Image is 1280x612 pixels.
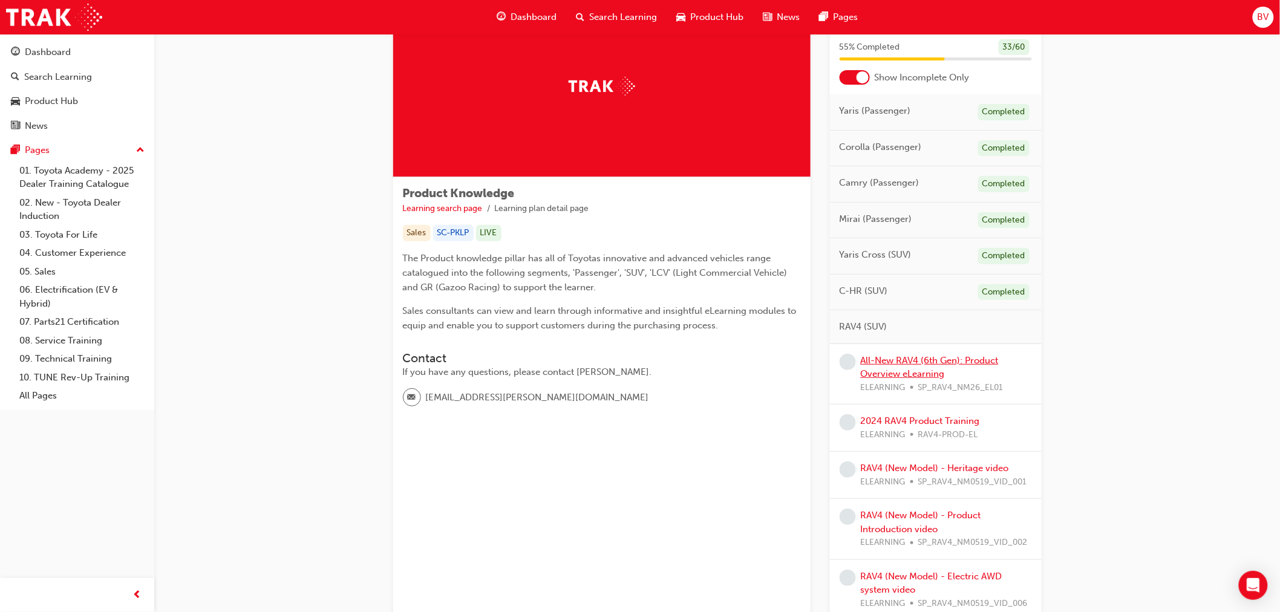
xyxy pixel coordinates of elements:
span: learningRecordVerb_NONE-icon [840,570,856,586]
span: search-icon [11,72,19,83]
a: 03. Toyota For Life [15,226,149,244]
span: 55 % Completed [840,41,900,54]
span: car-icon [11,96,20,107]
a: 07. Parts21 Certification [15,313,149,331]
div: 33 / 60 [999,39,1030,56]
a: guage-iconDashboard [488,5,567,30]
span: up-icon [136,143,145,158]
a: Learning search page [403,203,483,213]
div: Completed [978,212,1030,229]
a: 01. Toyota Academy - 2025 Dealer Training Catalogue [15,161,149,194]
div: If you have any questions, please contact [PERSON_NAME]. [403,365,801,379]
a: 10. TUNE Rev-Up Training [15,368,149,387]
span: ELEARNING [861,381,906,395]
span: Yaris Cross (SUV) [840,248,912,262]
a: Product Hub [5,90,149,112]
div: Open Intercom Messenger [1239,571,1268,600]
a: All Pages [15,386,149,405]
span: SP_RAV4_NM0519_VID_002 [918,536,1028,550]
img: Trak [569,77,635,96]
li: Learning plan detail page [495,202,589,216]
a: 05. Sales [15,262,149,281]
div: Completed [978,176,1030,192]
a: car-iconProduct Hub [667,5,754,30]
span: ELEARNING [861,428,906,442]
a: 02. New - Toyota Dealer Induction [15,194,149,226]
span: SP_RAV4_NM26_EL01 [918,381,1004,395]
span: news-icon [763,10,772,25]
a: pages-iconPages [810,5,868,30]
div: Completed [978,140,1030,157]
span: RAV4 (SUV) [840,320,887,334]
a: All-New RAV4 (6th Gen): Product Overview eLearning [861,355,999,380]
span: guage-icon [11,47,20,58]
span: Product Knowledge [403,186,515,200]
span: news-icon [11,121,20,132]
a: 04. Customer Experience [15,244,149,262]
span: News [777,10,800,24]
button: BV [1253,7,1274,28]
span: ELEARNING [861,597,906,611]
div: Completed [978,284,1030,301]
div: Pages [25,143,50,157]
span: ELEARNING [861,475,906,489]
img: Trak [6,4,102,31]
div: Product Hub [25,94,78,108]
span: learningRecordVerb_NONE-icon [840,414,856,431]
span: Dashboard [511,10,557,24]
div: LIVE [476,225,501,241]
span: search-icon [576,10,585,25]
span: car-icon [677,10,686,25]
div: Sales [403,225,431,241]
span: Sales consultants can view and learn through informative and insightful eLearning modules to equi... [403,305,799,331]
a: news-iconNews [754,5,810,30]
span: BV [1258,10,1269,24]
a: News [5,115,149,137]
span: Pages [834,10,858,24]
span: email-icon [408,390,416,406]
span: learningRecordVerb_NONE-icon [840,461,856,478]
span: learningRecordVerb_NONE-icon [840,509,856,525]
span: Search Learning [590,10,658,24]
div: Completed [978,104,1030,120]
span: prev-icon [133,588,142,603]
span: RAV4-PROD-EL [918,428,978,442]
button: Pages [5,139,149,161]
span: Show Incomplete Only [875,71,970,85]
a: 09. Technical Training [15,350,149,368]
span: Product Hub [691,10,744,24]
span: SP_RAV4_NM0519_VID_006 [918,597,1028,611]
span: Mirai (Passenger) [840,212,912,226]
span: [EMAIL_ADDRESS][PERSON_NAME][DOMAIN_NAME] [426,391,649,405]
a: 08. Service Training [15,331,149,350]
span: pages-icon [11,145,20,156]
a: search-iconSearch Learning [567,5,667,30]
div: Search Learning [24,70,92,84]
h3: Contact [403,351,801,365]
a: RAV4 (New Model) - Electric AWD system video [861,571,1002,596]
span: pages-icon [820,10,829,25]
span: Corolla (Passenger) [840,140,922,154]
span: Yaris (Passenger) [840,104,911,118]
span: Camry (Passenger) [840,176,919,190]
span: learningRecordVerb_NONE-icon [840,354,856,370]
button: DashboardSearch LearningProduct HubNews [5,39,149,139]
a: Dashboard [5,41,149,63]
span: The Product knowledge pillar has all of Toyotas innovative and advanced vehicles range catalogued... [403,253,790,293]
span: C-HR (SUV) [840,284,888,298]
a: 2024 RAV4 Product Training [861,415,980,426]
span: guage-icon [497,10,506,25]
a: RAV4 (New Model) - Product Introduction video [861,510,981,535]
div: News [25,119,48,133]
span: ELEARNING [861,536,906,550]
a: Search Learning [5,66,149,88]
a: 06. Electrification (EV & Hybrid) [15,281,149,313]
div: SC-PKLP [433,225,474,241]
span: SP_RAV4_NM0519_VID_001 [918,475,1027,489]
a: RAV4 (New Model) - Heritage video [861,463,1009,474]
div: Dashboard [25,45,71,59]
div: Completed [978,248,1030,264]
